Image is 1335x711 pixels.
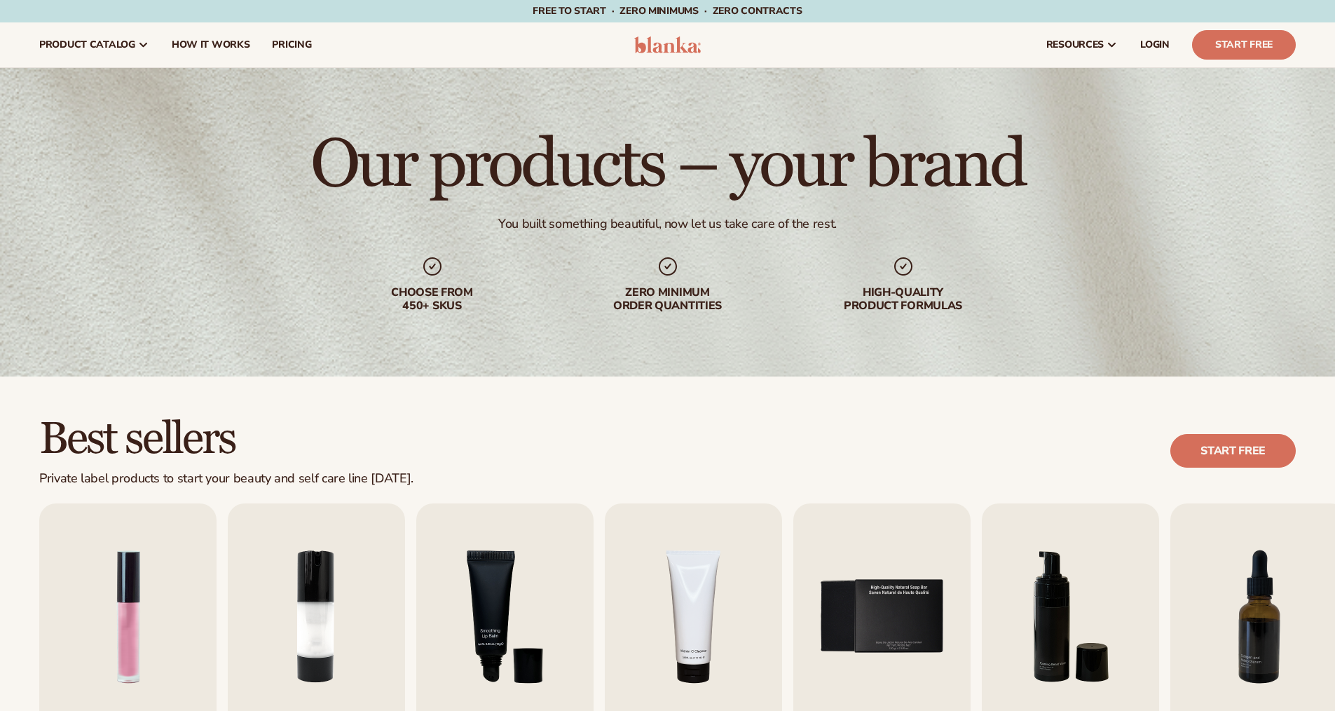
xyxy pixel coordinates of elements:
[310,132,1025,199] h1: Our products – your brand
[814,286,993,313] div: High-quality product formulas
[272,39,311,50] span: pricing
[39,471,413,487] div: Private label products to start your beauty and self care line [DATE].
[39,39,135,50] span: product catalog
[498,216,837,232] div: You built something beautiful, now let us take care of the rest.
[578,286,758,313] div: Zero minimum order quantities
[1192,30,1296,60] a: Start Free
[28,22,160,67] a: product catalog
[1035,22,1129,67] a: resources
[39,416,413,463] h2: Best sellers
[261,22,322,67] a: pricing
[343,286,522,313] div: Choose from 450+ Skus
[533,4,802,18] span: Free to start · ZERO minimums · ZERO contracts
[1129,22,1181,67] a: LOGIN
[1170,434,1296,468] a: Start free
[1140,39,1170,50] span: LOGIN
[634,36,701,53] img: logo
[172,39,250,50] span: How It Works
[1046,39,1104,50] span: resources
[160,22,261,67] a: How It Works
